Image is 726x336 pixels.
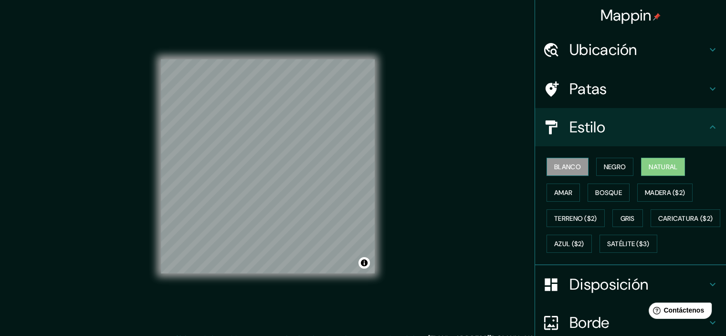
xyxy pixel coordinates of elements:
div: Ubicación [535,31,726,69]
font: Mappin [600,5,652,25]
font: Satélite ($3) [607,240,650,249]
font: Ubicación [569,40,637,60]
font: Bosque [595,188,622,197]
font: Madera ($2) [645,188,685,197]
font: Estilo [569,117,605,137]
button: Madera ($2) [637,184,693,202]
font: Gris [621,214,635,223]
font: Negro [604,163,626,171]
div: Patas [535,70,726,108]
div: Disposición [535,265,726,303]
img: pin-icon.png [653,13,661,21]
button: Activar o desactivar atribución [358,257,370,269]
font: Blanco [554,163,581,171]
font: Azul ($2) [554,240,584,249]
font: Caricatura ($2) [658,214,713,223]
font: Borde [569,313,610,333]
button: Satélite ($3) [600,235,657,253]
button: Negro [596,158,634,176]
div: Estilo [535,108,726,146]
button: Blanco [547,158,589,176]
font: Amar [554,188,572,197]
canvas: Mapa [161,59,375,273]
button: Amar [547,184,580,202]
button: Azul ($2) [547,235,592,253]
button: Gris [612,209,643,228]
font: Patas [569,79,607,99]
button: Caricatura ($2) [651,209,721,228]
iframe: Lanzador de widgets de ayuda [641,299,715,325]
button: Terreno ($2) [547,209,605,228]
font: Terreno ($2) [554,214,597,223]
button: Bosque [588,184,630,202]
button: Natural [641,158,685,176]
font: Disposición [569,274,648,294]
font: Natural [649,163,677,171]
